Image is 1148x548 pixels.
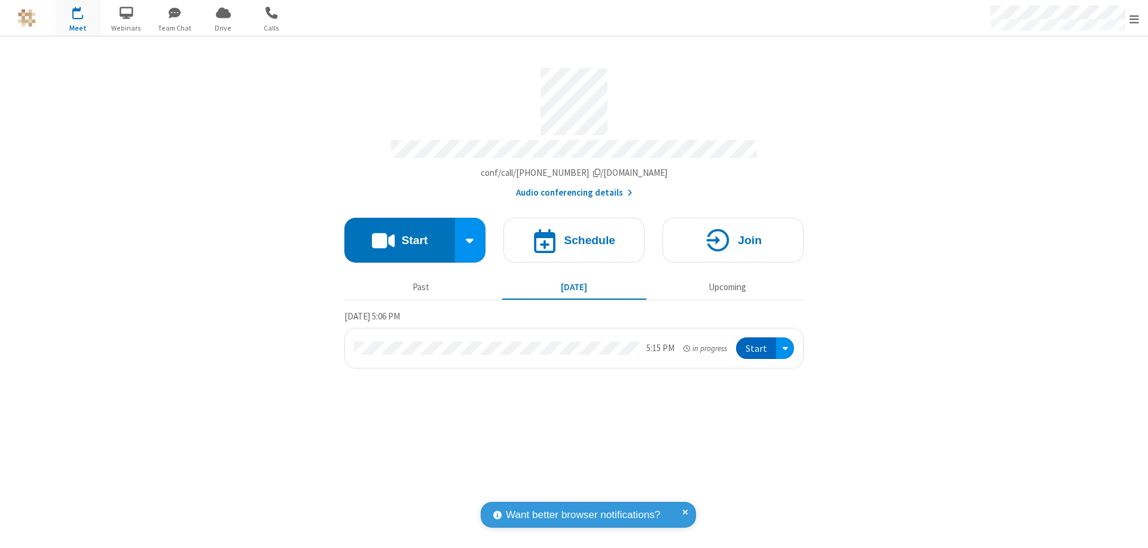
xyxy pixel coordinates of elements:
[344,309,804,369] section: Today's Meetings
[502,276,646,299] button: [DATE]
[646,342,674,355] div: 5:15 PM
[776,337,794,360] div: Open menu
[344,310,400,322] span: [DATE] 5:06 PM
[104,23,149,34] span: Webinars
[481,167,668,178] span: Copy my meeting room link
[18,9,36,27] img: QA Selenium DO NOT DELETE OR CHANGE
[655,276,799,299] button: Upcoming
[349,276,493,299] button: Past
[401,235,428,246] h4: Start
[736,337,776,360] button: Start
[152,23,197,34] span: Team Chat
[564,235,615,246] h4: Schedule
[481,166,668,180] button: Copy my meeting room linkCopy my meeting room link
[344,59,804,200] section: Account details
[662,218,804,263] button: Join
[503,218,645,263] button: Schedule
[201,23,246,34] span: Drive
[81,7,88,16] div: 1
[344,218,455,263] button: Start
[506,507,660,523] span: Want better browser notifications?
[56,23,100,34] span: Meet
[455,218,486,263] div: Start conference options
[683,343,727,354] em: in progress
[249,23,294,34] span: Calls
[516,186,633,200] button: Audio conferencing details
[738,235,762,246] h4: Join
